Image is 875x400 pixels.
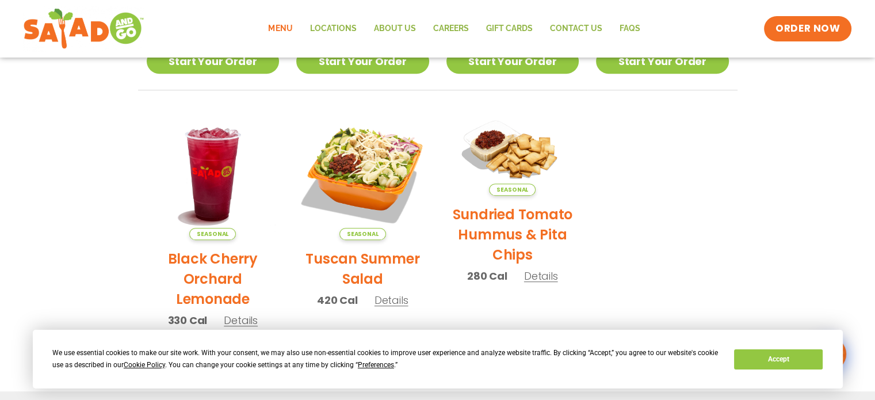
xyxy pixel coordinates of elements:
h2: Tuscan Summer Salad [296,249,429,289]
span: Seasonal [189,228,236,240]
span: Seasonal [339,228,386,240]
img: Product photo for Sundried Tomato Hummus & Pita Chips [446,108,579,196]
h2: Black Cherry Orchard Lemonade [147,249,280,309]
a: Contact Us [541,16,610,42]
nav: Menu [259,16,648,42]
img: Product photo for Tuscan Summer Salad [296,108,429,241]
div: We use essential cookies to make our site work. With your consent, we may also use non-essential ... [52,347,720,371]
a: Locations [301,16,365,42]
span: 280 Cal [467,268,507,284]
span: Preferences [358,361,394,369]
img: Product photo for Black Cherry Orchard Lemonade [147,108,280,241]
a: Start Your Order [446,49,579,74]
a: Careers [424,16,477,42]
a: GIFT CARDS [477,16,541,42]
span: Details [224,313,258,327]
span: 330 Cal [168,313,208,328]
span: ORDER NOW [775,22,840,36]
span: Details [524,269,558,283]
a: Start Your Order [296,49,429,74]
a: About Us [365,16,424,42]
button: Accept [734,349,823,369]
a: ORDER NOW [764,16,851,41]
h2: Sundried Tomato Hummus & Pita Chips [446,204,579,265]
div: Cookie Consent Prompt [33,330,843,388]
a: Menu [259,16,301,42]
a: Start Your Order [147,49,280,74]
img: new-SAG-logo-768×292 [23,6,144,52]
span: 420 Cal [317,292,358,308]
span: Details [375,293,408,307]
a: FAQs [610,16,648,42]
a: Start Your Order [596,49,729,74]
span: Cookie Policy [124,361,165,369]
span: Seasonal [489,184,536,196]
